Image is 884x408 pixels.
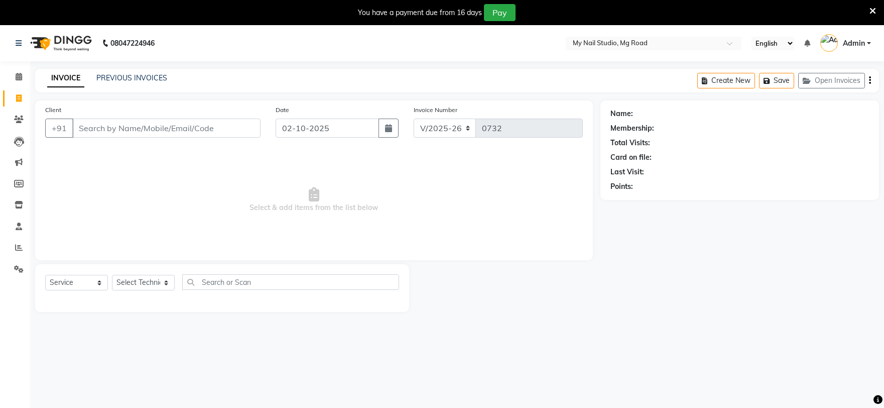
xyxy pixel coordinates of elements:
[610,167,644,177] div: Last Visit:
[72,119,261,138] input: Search by Name/Mobile/Email/Code
[47,69,84,87] a: INVOICE
[110,29,155,57] b: 08047224946
[276,106,289,115] label: Date
[843,38,865,49] span: Admin
[610,138,650,148] div: Total Visits:
[610,181,633,192] div: Points:
[697,73,755,88] button: Create New
[798,73,865,88] button: Open Invoices
[484,4,516,21] button: Pay
[96,73,167,82] a: PREVIOUS INVOICES
[820,34,838,52] img: Admin
[45,106,61,115] label: Client
[45,150,583,250] span: Select & add items from the list below
[414,106,457,115] label: Invoice Number
[759,73,794,88] button: Save
[358,8,482,18] div: You have a payment due from 16 days
[182,274,399,290] input: Search or Scan
[610,152,652,163] div: Card on file:
[610,123,654,134] div: Membership:
[26,29,94,57] img: logo
[45,119,73,138] button: +91
[610,109,633,119] div: Name:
